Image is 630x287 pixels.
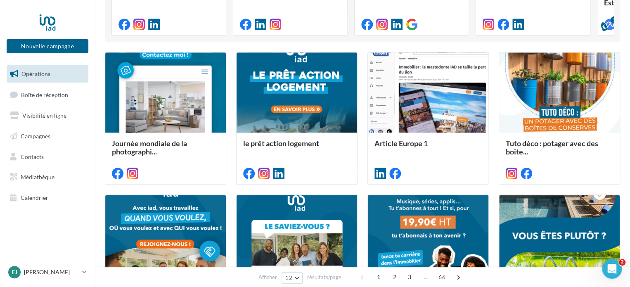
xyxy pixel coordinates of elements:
[506,139,598,156] span: Tuto déco : potager avec des boite...
[22,112,66,119] span: Visibilité en ligne
[258,273,277,281] span: Afficher
[5,86,90,104] a: Boîte de réception
[5,168,90,186] a: Médiathèque
[374,139,428,148] span: Article Europe 1
[5,107,90,124] a: Visibilité en ligne
[611,16,618,24] div: 5
[5,128,90,145] a: Campagnes
[5,148,90,166] a: Contacts
[307,273,341,281] span: résultats/page
[282,272,303,284] button: 12
[285,275,292,281] span: 12
[21,133,50,140] span: Campagnes
[21,91,68,98] span: Boîte de réception
[372,270,385,284] span: 1
[243,139,319,148] span: le prêt action logement
[388,270,401,284] span: 2
[112,139,187,156] span: Journée mondiale de la photographi...
[21,194,48,201] span: Calendrier
[619,259,625,266] span: 2
[7,264,88,280] a: EJ [PERSON_NAME]
[602,259,622,279] iframe: Intercom live chat
[12,268,17,276] span: EJ
[21,153,44,160] span: Contacts
[21,70,50,77] span: Opérations
[24,268,79,276] p: [PERSON_NAME]
[435,270,449,284] span: 66
[403,270,416,284] span: 3
[21,173,54,180] span: Médiathèque
[7,39,88,53] button: Nouvelle campagne
[5,65,90,83] a: Opérations
[5,189,90,206] a: Calendrier
[419,270,432,284] span: ...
